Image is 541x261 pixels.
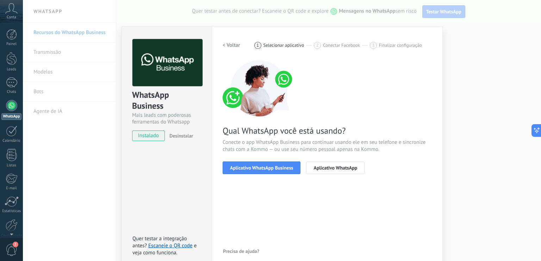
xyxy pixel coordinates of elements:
[379,43,422,48] span: Finalizar configuração
[223,161,300,174] button: Aplicativo WhatsApp Business
[263,43,304,48] span: Selecionar aplicativo
[1,209,22,214] div: Estatísticas
[1,139,22,143] div: Calendário
[132,242,197,256] span: e veja como funciona.
[223,60,297,116] img: connect number
[13,242,18,247] span: 2
[306,161,365,174] button: Aplicativo WhatsApp
[148,242,192,249] a: Escaneie o QR code
[372,42,374,48] span: 3
[223,139,432,153] span: Conecte o app WhatsApp Business para continuar usando ele em seu telefone e sincronize chats com ...
[1,186,22,191] div: E-mail
[313,165,357,170] span: Aplicativo WhatsApp
[223,246,260,256] button: Precisa de ajuda?
[1,67,22,72] div: Leads
[316,42,319,48] span: 2
[223,39,240,52] button: < Voltar
[256,42,259,48] span: 1
[132,112,201,125] div: Mais leads com poderosas ferramentas do Whatsapp
[132,39,203,87] img: logo_main.png
[132,130,164,141] span: instalado
[1,90,22,94] div: Chats
[1,42,22,46] div: Painel
[132,89,201,112] div: WhatsApp Business
[132,235,187,249] span: Quer testar a integração antes?
[1,113,21,120] div: WhatsApp
[167,130,193,141] button: Desinstalar
[7,15,16,20] span: Conta
[223,125,432,136] span: Qual WhatsApp você está usando?
[169,133,193,139] span: Desinstalar
[230,165,293,170] span: Aplicativo WhatsApp Business
[323,43,360,48] span: Conectar Facebook
[223,249,259,254] span: Precisa de ajuda?
[223,42,240,49] h2: < Voltar
[1,163,22,168] div: Listas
